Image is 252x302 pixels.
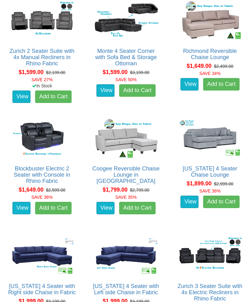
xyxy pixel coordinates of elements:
[180,196,198,208] a: View
[35,202,72,214] a: Add to Cart
[46,70,65,75] del: $2,199.00
[187,180,212,187] span: $1,899.00
[96,202,114,214] a: View
[35,91,72,103] a: Add to Cart
[203,196,240,208] a: Add to Cart
[176,117,244,159] img: Texas 4 Seater Chaise Lounge
[119,84,156,97] a: Add to Cart
[12,202,30,214] a: View
[214,181,233,186] del: $2,999.00
[199,71,221,76] font: SAVE 34%
[176,235,244,277] img: Zurich 3 Seater Suite with 4x Electric Recliners in Rhino Fabric
[183,48,237,60] a: Richmond Reversible Chaise Lounge
[214,64,233,69] del: $2,499.00
[10,48,74,67] a: Zurich 2 Seater Suite with 4x Manual Recliners in Rhino Fabric
[31,77,53,82] font: SAVE 27%
[8,117,76,159] img: Blockbuster Electric 2 Seater with Console in Rhino Fabric
[178,283,242,302] a: Zurich 3 Seater Suite with 4x Electric Recliners in Rhino Fabric
[92,235,160,277] img: Arizona 4 Seater with Left side Chaise in Fabric
[199,188,221,193] font: SAVE 36%
[14,165,70,184] a: Blockbuster Electric 2 Seater with Console in Rhino Fabric
[93,283,159,295] a: [US_STATE] 4 Seater with Left side Chaise in Fabric
[95,48,157,67] a: Monte 4 Seater Corner with Sofa Bed & Storage Ottoman
[92,165,160,184] a: Coogee Reversible Chaise Lounge in [GEOGRAPHIC_DATA]
[180,78,198,91] a: View
[96,84,114,97] a: View
[183,165,237,178] a: [US_STATE] 4 Seater Chaise Lounge
[3,83,81,89] div: In Stock
[19,187,44,193] span: $1,649.00
[12,91,30,103] a: View
[115,77,137,82] font: SAVE 50%
[103,187,128,193] span: $1,799.00
[103,69,128,75] span: $1,599.00
[203,78,240,91] a: Add to Cart
[19,69,44,75] span: $1,599.00
[115,195,137,200] font: SAVE 35%
[8,283,76,295] a: [US_STATE] 4 Seater with Right side Chaise in Fabric
[92,117,160,159] img: Coogee Reversible Chaise Lounge in Fabric
[187,63,212,69] span: $1,649.00
[46,188,65,193] del: $2,599.00
[130,70,149,75] del: $3,199.00
[130,188,149,193] del: $2,799.00
[31,195,53,200] font: SAVE 36%
[8,235,76,277] img: Arizona 4 Seater with Right side Chaise in Fabric
[119,202,156,214] a: Add to Cart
